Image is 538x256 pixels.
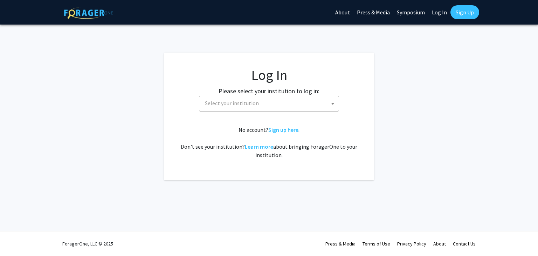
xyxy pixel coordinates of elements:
a: Sign Up [450,5,479,19]
img: ForagerOne Logo [64,7,113,19]
iframe: Chat [508,224,533,251]
a: Contact Us [453,241,476,247]
div: ForagerOne, LLC © 2025 [62,231,113,256]
h1: Log In [178,67,360,83]
a: Press & Media [325,241,356,247]
span: Select your institution [199,96,339,112]
span: Select your institution [205,100,259,107]
span: Select your institution [202,96,339,110]
div: No account? . Don't see your institution? about bringing ForagerOne to your institution. [178,126,360,159]
a: About [433,241,446,247]
label: Please select your institution to log in: [219,86,319,96]
a: Sign up here [268,126,298,133]
a: Learn more about bringing ForagerOne to your institution [245,143,273,150]
a: Terms of Use [363,241,390,247]
a: Privacy Policy [397,241,426,247]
